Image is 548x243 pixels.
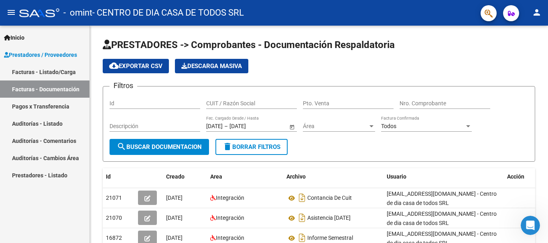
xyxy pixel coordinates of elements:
[207,168,283,185] datatable-header-cell: Area
[106,215,122,221] span: 21070
[175,59,248,73] button: Descarga Masiva
[521,216,540,235] iframe: Intercom live chat
[307,235,353,241] span: Informe Semestral
[307,215,351,221] span: Asistencia [DATE]
[110,80,137,91] h3: Filtros
[109,61,119,70] mat-icon: cloud_download
[163,168,207,185] datatable-header-cell: Creado
[106,195,122,201] span: 21071
[63,4,92,22] span: - omint
[387,191,497,206] span: [EMAIL_ADDRESS][DOMAIN_NAME] - Centro de dia casa de todos SRL
[297,211,307,224] i: Descargar documento
[4,50,77,59] span: Prestadores / Proveedores
[303,123,368,130] span: Área
[216,195,244,201] span: Integración
[532,8,542,17] mat-icon: person
[103,59,169,73] button: Exportar CSV
[387,211,497,226] span: [EMAIL_ADDRESS][DOMAIN_NAME] - Centro de dia casa de todos SRL
[206,123,223,130] input: Fecha inicio
[4,33,24,42] span: Inicio
[103,39,395,50] span: PRESTADORES -> Comprobantes - Documentación Respaldatoria
[181,62,242,70] span: Descarga Masiva
[387,173,406,180] span: Usuario
[288,123,296,131] button: Open calendar
[286,173,306,180] span: Archivo
[92,4,244,22] span: - CENTRO DE DIA CASA DE TODOS SRL
[229,123,269,130] input: Fecha fin
[297,191,307,204] i: Descargar documento
[6,8,16,17] mat-icon: menu
[166,235,183,241] span: [DATE]
[103,168,135,185] datatable-header-cell: Id
[166,173,185,180] span: Creado
[109,62,162,70] span: Exportar CSV
[283,168,384,185] datatable-header-cell: Archivo
[110,139,209,155] button: Buscar Documentacion
[166,195,183,201] span: [DATE]
[223,143,280,151] span: Borrar Filtros
[216,235,244,241] span: Integración
[175,59,248,73] app-download-masive: Descarga masiva de comprobantes (adjuntos)
[216,215,244,221] span: Integración
[117,142,126,151] mat-icon: search
[106,235,122,241] span: 16872
[381,123,396,129] span: Todos
[507,173,524,180] span: Acción
[166,215,183,221] span: [DATE]
[210,173,222,180] span: Area
[106,173,111,180] span: Id
[384,168,504,185] datatable-header-cell: Usuario
[223,142,232,151] mat-icon: delete
[504,168,544,185] datatable-header-cell: Acción
[224,123,228,130] span: –
[215,139,288,155] button: Borrar Filtros
[117,143,202,151] span: Buscar Documentacion
[307,195,352,201] span: Contancia De Cuit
